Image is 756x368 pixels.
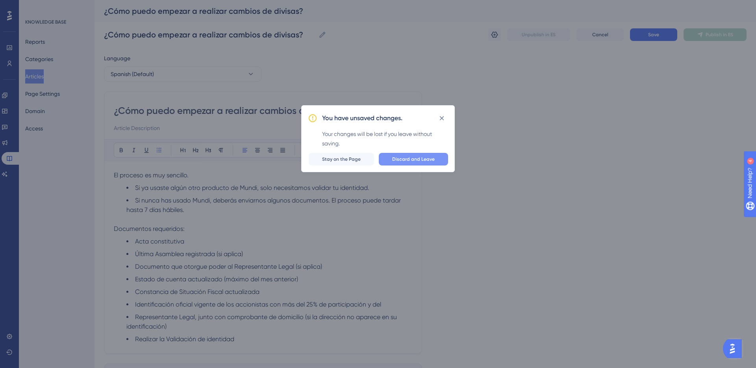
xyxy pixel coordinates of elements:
span: Stay on the Page [322,156,361,162]
span: Discard and Leave [392,156,435,162]
div: 4 [55,4,57,10]
h2: You have unsaved changes. [322,113,402,123]
iframe: UserGuiding AI Assistant Launcher [723,337,747,361]
div: Your changes will be lost if you leave without saving. [322,129,448,148]
span: Need Help? [19,2,49,11]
